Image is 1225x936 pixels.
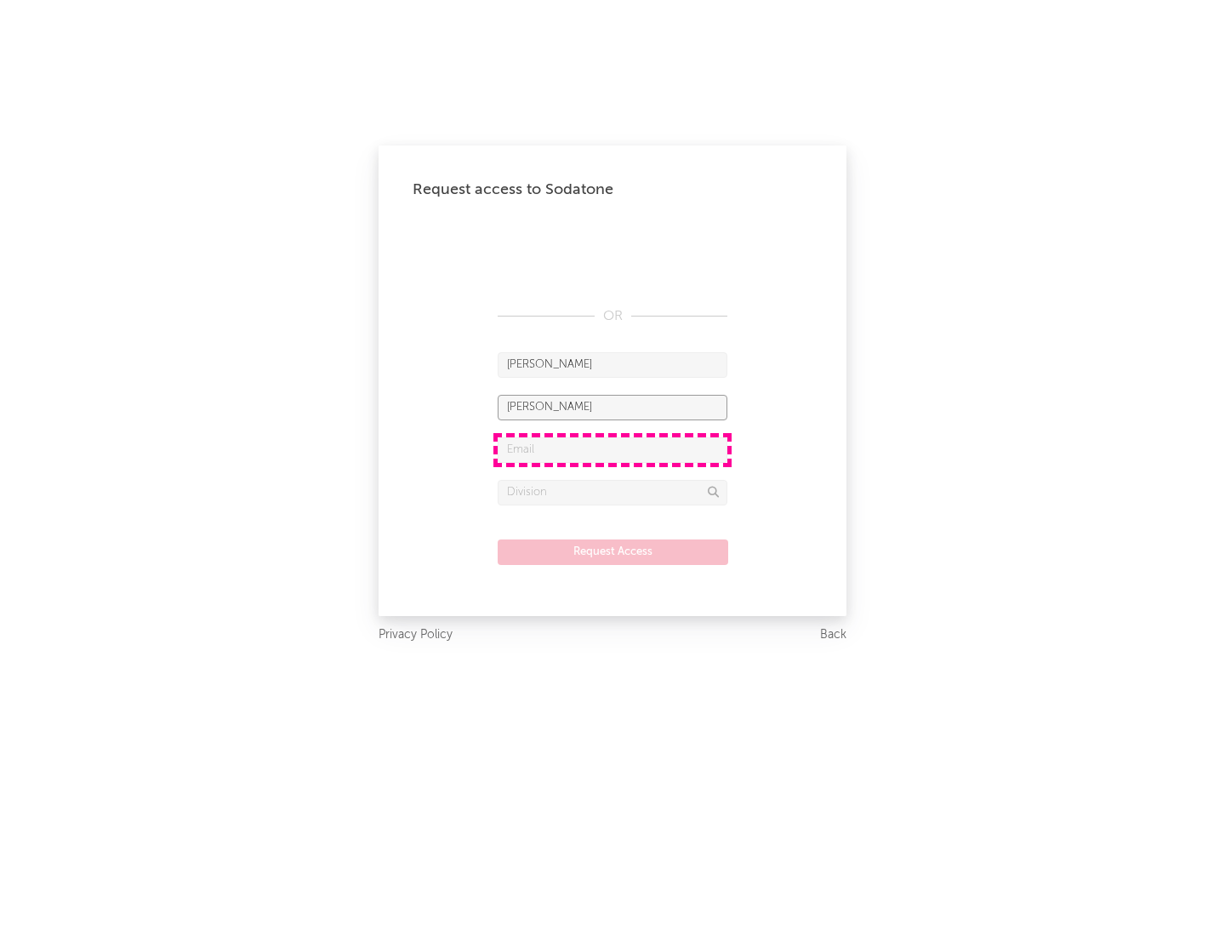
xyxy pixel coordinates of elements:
[498,437,727,463] input: Email
[413,180,812,200] div: Request access to Sodatone
[498,395,727,420] input: Last Name
[498,539,728,565] button: Request Access
[498,352,727,378] input: First Name
[379,625,453,646] a: Privacy Policy
[820,625,846,646] a: Back
[498,480,727,505] input: Division
[498,306,727,327] div: OR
